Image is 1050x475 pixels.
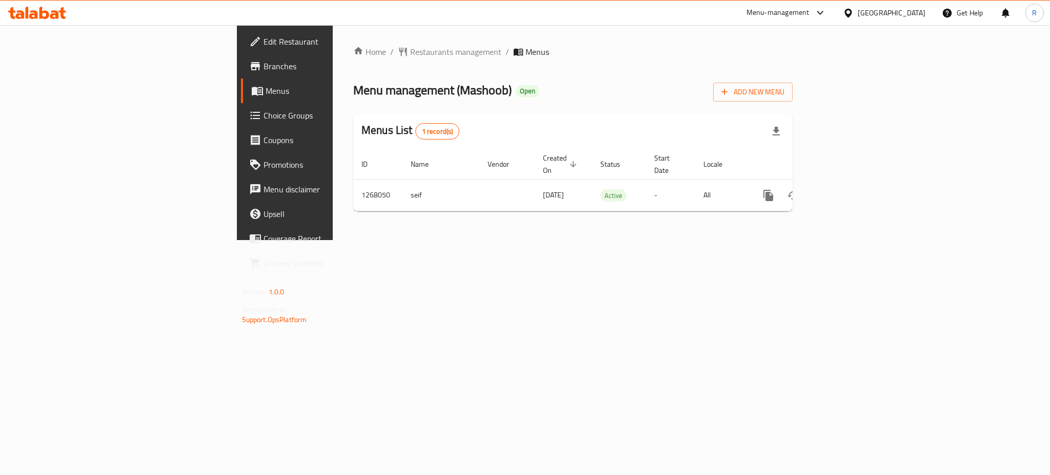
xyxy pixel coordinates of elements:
[721,86,784,98] span: Add New Menu
[415,123,460,140] div: Total records count
[713,83,793,102] button: Add New Menu
[600,189,627,202] div: Active
[264,35,404,48] span: Edit Restaurant
[411,158,442,170] span: Name
[241,54,412,78] a: Branches
[748,149,863,180] th: Actions
[764,119,789,144] div: Export file
[241,226,412,251] a: Coverage Report
[241,177,412,202] a: Menu disclaimer
[746,7,810,19] div: Menu-management
[416,127,459,136] span: 1 record(s)
[241,128,412,152] a: Coupons
[516,85,539,97] div: Open
[695,180,748,211] td: All
[264,183,404,195] span: Menu disclaimer
[264,109,404,122] span: Choice Groups
[398,46,501,58] a: Restaurants management
[506,46,509,58] li: /
[242,313,307,326] a: Support.OpsPlatform
[241,251,412,275] a: Grocery Checklist
[646,180,695,211] td: -
[1032,7,1037,18] span: R
[264,134,404,146] span: Coupons
[241,103,412,128] a: Choice Groups
[269,285,285,299] span: 1.0.0
[526,46,549,58] span: Menus
[516,87,539,95] span: Open
[858,7,925,18] div: [GEOGRAPHIC_DATA]
[488,158,522,170] span: Vendor
[264,60,404,72] span: Branches
[264,232,404,245] span: Coverage Report
[353,78,512,102] span: Menu management ( Mashoob )
[600,190,627,202] span: Active
[241,29,412,54] a: Edit Restaurant
[264,257,404,269] span: Grocery Checklist
[242,303,289,316] span: Get support on:
[266,85,404,97] span: Menus
[756,183,781,208] button: more
[402,180,479,211] td: seif
[410,46,501,58] span: Restaurants management
[242,285,267,299] span: Version:
[353,46,793,58] nav: breadcrumb
[654,152,683,176] span: Start Date
[264,208,404,220] span: Upsell
[241,202,412,226] a: Upsell
[543,152,580,176] span: Created On
[361,158,381,170] span: ID
[353,149,863,211] table: enhanced table
[600,158,634,170] span: Status
[781,183,805,208] button: Change Status
[241,78,412,103] a: Menus
[264,159,404,171] span: Promotions
[543,188,564,202] span: [DATE]
[361,123,459,140] h2: Menus List
[241,152,412,177] a: Promotions
[703,158,736,170] span: Locale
